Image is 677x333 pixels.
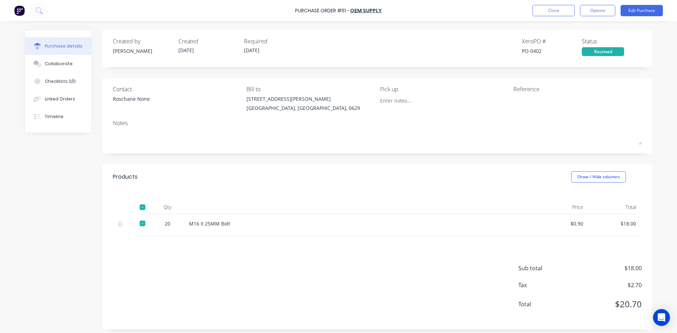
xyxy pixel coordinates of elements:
div: 20 [157,220,178,227]
div: M16 X 25MM Bolt [189,220,530,227]
button: Timeline [25,108,91,125]
div: Collaborate [45,61,73,67]
div: Contact [113,85,241,93]
span: $2.70 [571,281,642,289]
div: Roschane None [113,95,150,103]
button: Close [532,5,575,16]
div: Status [582,37,642,45]
div: Open Intercom Messenger [653,309,670,326]
div: Checklists 0/0 [45,78,76,85]
div: Products [113,173,138,181]
span: $18.00 [571,264,642,272]
button: Checklists 0/0 [25,73,91,90]
div: Purchase details [45,43,83,49]
button: Options [580,5,615,16]
div: $18.00 [594,220,636,227]
div: Qty [152,200,183,214]
span: Total [518,300,571,308]
button: Linked Orders [25,90,91,108]
div: $0.90 [542,220,583,227]
div: Bill to [246,85,375,93]
span: Tax [518,281,571,289]
div: Purchase Order #51 - [295,7,349,14]
div: Created by [113,37,173,45]
a: OEM Supply [350,7,382,14]
button: Purchase details [25,37,91,55]
div: PO-0402 [522,47,582,55]
button: Show / Hide columns [571,171,626,183]
div: Received [582,47,624,56]
div: Reference [513,85,642,93]
div: [PERSON_NAME] [113,47,173,55]
div: Created [178,37,238,45]
div: Xero PO # [522,37,582,45]
div: Price [536,200,589,214]
div: Timeline [45,113,63,120]
div: Total [589,200,642,214]
div: Required [244,37,304,45]
input: Enter notes... [380,95,444,106]
div: [GEOGRAPHIC_DATA], [GEOGRAPHIC_DATA], 0629 [246,104,360,112]
span: $20.70 [571,298,642,310]
div: Linked Orders [45,96,75,102]
div: Pick up [380,85,508,93]
img: Factory [14,5,25,16]
div: [STREET_ADDRESS][PERSON_NAME] [246,95,360,103]
span: Sub total [518,264,571,272]
button: Collaborate [25,55,91,73]
div: Notes [113,119,642,127]
button: Edit Purchase [621,5,663,16]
